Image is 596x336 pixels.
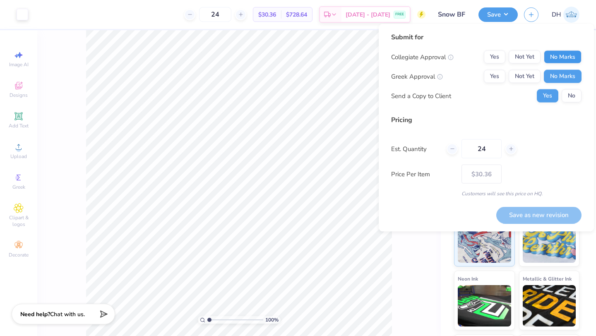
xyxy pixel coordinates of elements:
[562,89,582,103] button: No
[391,144,440,154] label: Est. Quantity
[552,7,579,23] a: DH
[523,221,576,263] img: Puff Ink
[391,72,443,81] div: Greek Approval
[544,50,582,64] button: No Marks
[478,7,518,22] button: Save
[10,92,28,98] span: Designs
[391,169,455,179] label: Price Per Item
[509,70,541,83] button: Not Yet
[461,139,502,158] input: – –
[20,310,50,318] strong: Need help?
[199,7,231,22] input: – –
[391,190,582,197] div: Customers will see this price on HQ.
[544,70,582,83] button: No Marks
[9,122,29,129] span: Add Text
[258,10,276,19] span: $30.36
[552,10,561,19] span: DH
[265,316,279,324] span: 100 %
[458,221,511,263] img: Standard
[432,6,472,23] input: Untitled Design
[509,50,541,64] button: Not Yet
[12,184,25,190] span: Greek
[458,285,511,326] img: Neon Ink
[458,274,478,283] span: Neon Ink
[391,52,454,62] div: Collegiate Approval
[537,89,558,103] button: Yes
[50,310,85,318] span: Chat with us.
[484,70,505,83] button: Yes
[346,10,390,19] span: [DATE] - [DATE]
[391,115,582,125] div: Pricing
[4,214,33,228] span: Clipart & logos
[395,12,404,17] span: FREE
[563,7,579,23] img: Declan Hall
[9,61,29,68] span: Image AI
[391,91,451,101] div: Send a Copy to Client
[523,274,572,283] span: Metallic & Glitter Ink
[286,10,307,19] span: $728.64
[9,252,29,258] span: Decorate
[10,153,27,160] span: Upload
[391,32,582,42] div: Submit for
[523,285,576,326] img: Metallic & Glitter Ink
[484,50,505,64] button: Yes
